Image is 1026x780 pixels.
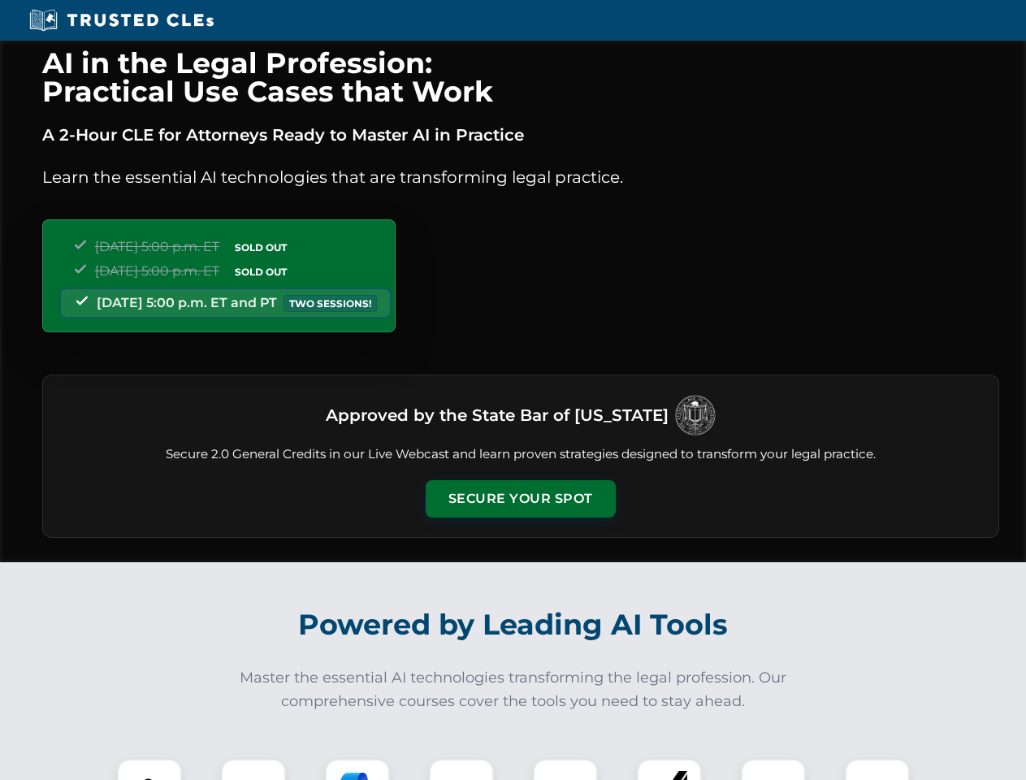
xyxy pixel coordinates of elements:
p: Secure 2.0 General Credits in our Live Webcast and learn proven strategies designed to transform ... [63,445,979,464]
span: [DATE] 5:00 p.m. ET [95,263,219,279]
h1: AI in the Legal Profession: Practical Use Cases that Work [42,49,999,106]
button: Secure Your Spot [426,480,616,518]
img: Trusted CLEs [24,8,219,32]
span: SOLD OUT [229,263,292,280]
span: SOLD OUT [229,239,292,256]
span: [DATE] 5:00 p.m. ET [95,239,219,254]
h2: Powered by Leading AI Tools [63,596,963,653]
p: Learn the essential AI technologies that are transforming legal practice. [42,164,999,190]
img: Logo [675,395,716,435]
p: Master the essential AI technologies transforming the legal profession. Our comprehensive courses... [229,666,798,713]
p: A 2-Hour CLE for Attorneys Ready to Master AI in Practice [42,122,999,148]
h3: Approved by the State Bar of [US_STATE] [326,401,669,430]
